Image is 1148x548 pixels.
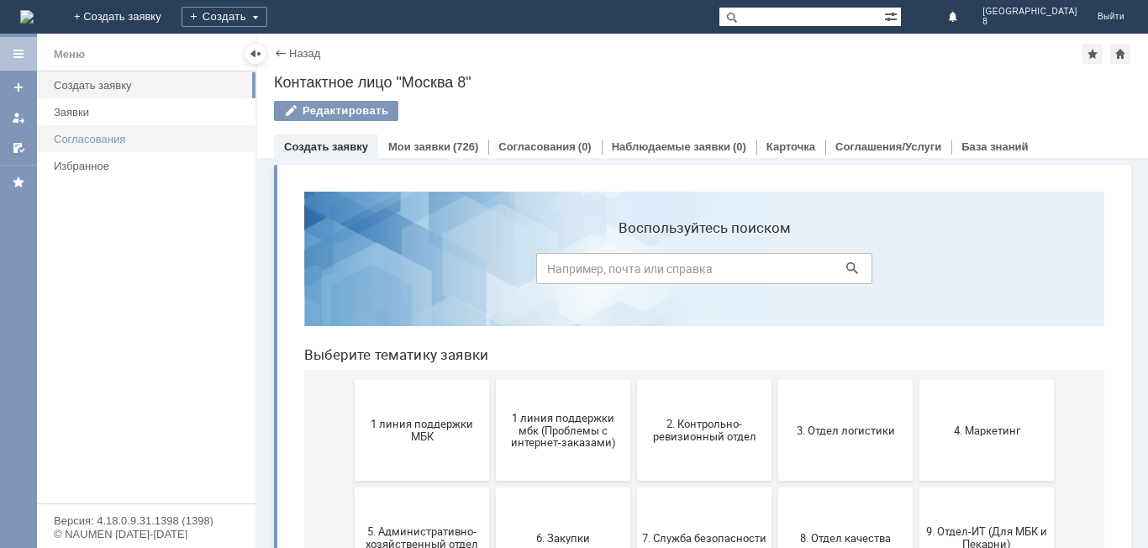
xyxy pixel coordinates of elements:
span: Отдел-ИТ (Битрикс24 и CRM) [351,455,476,480]
a: Мои согласования [5,134,32,161]
button: Отдел ИТ (1С) [205,417,340,518]
div: Избранное [54,160,227,172]
button: 7. Служба безопасности [346,309,481,410]
input: Например, почта или справка [245,75,582,106]
div: Меню [54,45,85,65]
div: (726) [453,140,478,153]
button: 4. Маркетинг [629,202,763,303]
a: Согласования [498,140,576,153]
span: 6. Закупки [210,353,334,366]
span: 1 линия поддержки МБК [69,240,193,265]
div: Добавить в избранное [1082,44,1103,64]
div: Создать заявку [54,79,245,92]
span: 8 [982,17,1077,27]
div: (0) [578,140,592,153]
img: logo [20,10,34,24]
span: Финансовый отдел [634,461,758,473]
span: Расширенный поиск [884,8,901,24]
a: Наблюдаемые заявки [612,140,730,153]
button: Отдел-ИТ (Офис) [487,417,622,518]
div: (0) [733,140,746,153]
span: Бухгалтерия (для мбк) [69,461,193,473]
button: Бухгалтерия (для мбк) [64,417,198,518]
header: Выберите тематику заявки [13,168,814,185]
span: 1 линия поддержки мбк (Проблемы с интернет-заказами) [210,233,334,271]
button: Финансовый отдел [629,417,763,518]
a: Карточка [766,140,815,153]
a: Создать заявку [47,72,252,98]
span: 5. Административно-хозяйственный отдел [69,347,193,372]
a: Соглашения/Услуги [835,140,941,153]
a: Перейти на домашнюю страницу [20,10,34,24]
div: © NAUMEN [DATE]-[DATE] [54,529,239,540]
a: Мои заявки [388,140,450,153]
span: 2. Контрольно-ревизионный отдел [351,240,476,265]
span: Отдел ИТ (1С) [210,461,334,473]
span: 3. Отдел логистики [492,245,617,258]
a: Мои заявки [5,104,32,131]
span: 7. Служба безопасности [351,353,476,366]
a: Создать заявку [284,140,368,153]
label: Воспользуйтесь поиском [245,41,582,58]
div: Сделать домашней страницей [1110,44,1130,64]
div: Создать [182,7,267,27]
button: Отдел-ИТ (Битрикс24 и CRM) [346,417,481,518]
div: Согласования [54,133,245,145]
div: Заявки [54,106,245,119]
button: 8. Отдел качества [487,309,622,410]
button: 1 линия поддержки МБК [64,202,198,303]
span: [GEOGRAPHIC_DATA] [982,7,1077,17]
button: 1 линия поддержки мбк (Проблемы с интернет-заказами) [205,202,340,303]
div: Версия: 4.18.0.9.31.1398 (1398) [54,515,239,526]
button: 3. Отдел логистики [487,202,622,303]
button: 5. Административно-хозяйственный отдел [64,309,198,410]
div: Скрыть меню [245,44,266,64]
span: 8. Отдел качества [492,353,617,366]
span: Отдел-ИТ (Офис) [492,461,617,473]
button: 9. Отдел-ИТ (Для МБК и Пекарни) [629,309,763,410]
button: 2. Контрольно-ревизионный отдел [346,202,481,303]
a: Заявки [47,99,252,125]
a: База знаний [961,140,1028,153]
div: Контактное лицо "Москва 8" [274,74,1131,91]
span: 9. Отдел-ИТ (Для МБК и Пекарни) [634,347,758,372]
span: 4. Маркетинг [634,245,758,258]
a: Назад [289,47,320,60]
button: 6. Закупки [205,309,340,410]
a: Согласования [47,126,252,152]
a: Создать заявку [5,74,32,101]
